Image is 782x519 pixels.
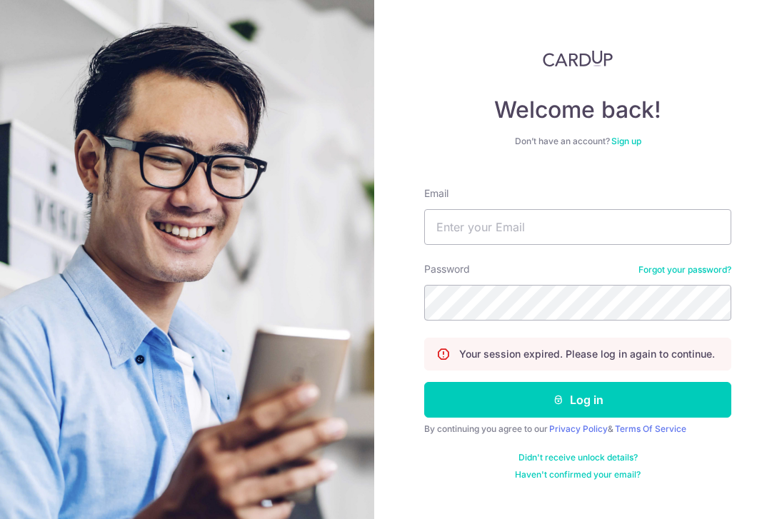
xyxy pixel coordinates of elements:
div: By continuing you agree to our & [424,423,731,435]
a: Didn't receive unlock details? [518,452,638,463]
button: Log in [424,382,731,418]
div: Don’t have an account? [424,136,731,147]
a: Terms Of Service [615,423,686,434]
a: Sign up [611,136,641,146]
a: Privacy Policy [549,423,608,434]
p: Your session expired. Please log in again to continue. [459,347,715,361]
h4: Welcome back! [424,96,731,124]
label: Email [424,186,448,201]
a: Haven't confirmed your email? [515,469,641,480]
input: Enter your Email [424,209,731,245]
a: Forgot your password? [638,264,731,276]
label: Password [424,262,470,276]
img: CardUp Logo [543,50,613,67]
